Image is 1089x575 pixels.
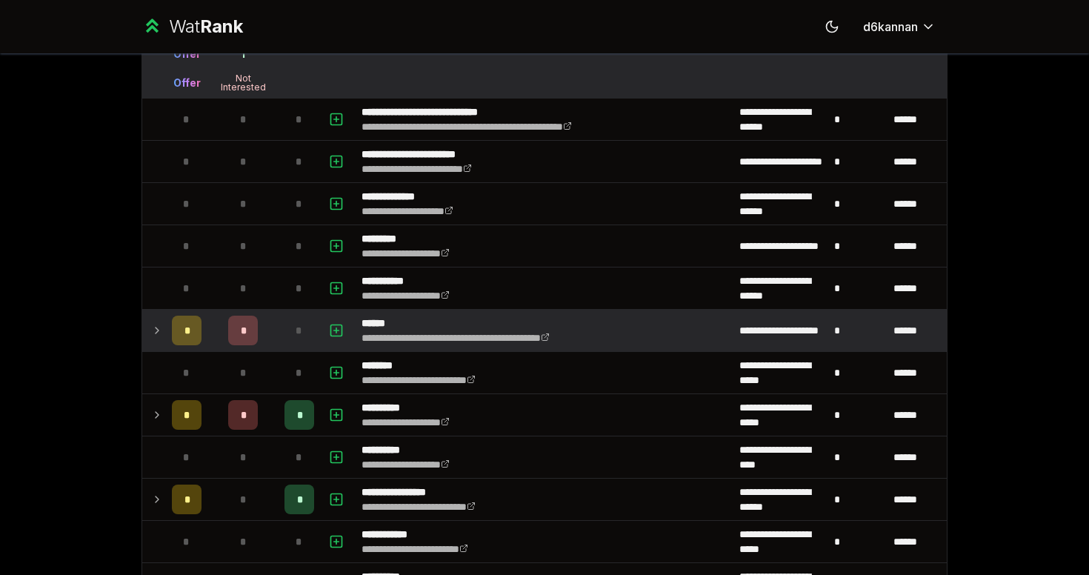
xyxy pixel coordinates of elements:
div: Not Interested [213,74,273,92]
span: Rank [200,16,243,37]
div: Offer [173,76,201,90]
a: WatRank [141,15,243,39]
span: d6kannan [863,18,918,36]
div: 1 [241,47,245,62]
button: d6kannan [851,13,948,40]
div: Wat [169,15,243,39]
div: Offer [173,47,201,62]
